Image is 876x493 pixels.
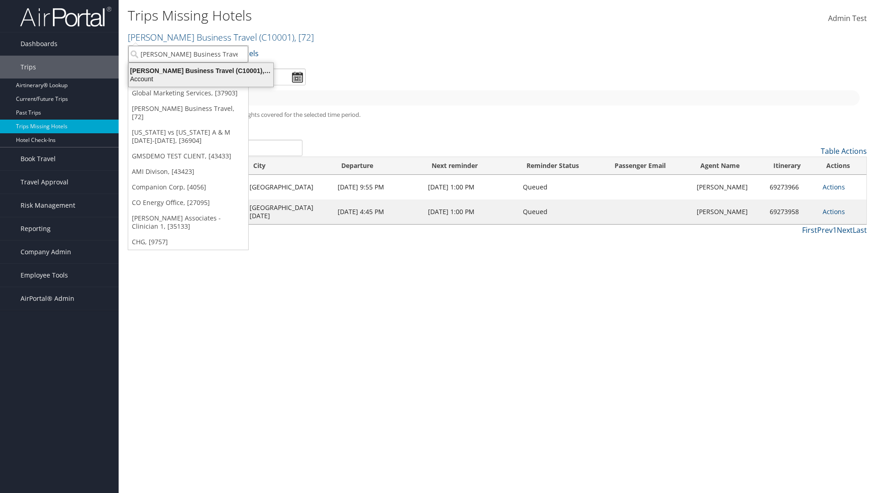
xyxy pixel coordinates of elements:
span: Dashboards [21,32,57,55]
span: Book Travel [21,147,56,170]
a: Actions [823,183,845,191]
h1: Trips Missing Hotels [128,6,620,25]
a: Global Marketing Services, [37903] [128,85,248,101]
a: Next [837,225,853,235]
td: [DATE] 4:45 PM [333,199,423,224]
th: Agent Name [692,157,765,175]
td: Queued [518,199,606,224]
td: [DATE] 1:00 PM [423,175,518,199]
span: Employee Tools [21,264,68,287]
th: Reminder Status [518,157,606,175]
a: Prev [817,225,833,235]
a: [US_STATE] vs [US_STATE] A & M [DATE]-[DATE], [36904] [128,125,248,148]
th: City: activate to sort column ascending [245,157,333,175]
th: Itinerary [765,157,818,175]
td: Queued [518,175,606,199]
a: [PERSON_NAME] Associates - Clinician 1, [35133] [128,210,248,234]
a: [PERSON_NAME] Business Travel, [72] [128,101,248,125]
th: Actions [818,157,866,175]
a: CHG, [9757] [128,234,248,250]
span: Reporting [21,217,51,240]
h5: * progress bar represents overnights covered for the selected time period. [135,110,860,119]
a: First [802,225,817,235]
td: [DATE] 9:55 PM [333,175,423,199]
a: Actions [823,207,845,216]
td: [PERSON_NAME] [692,175,765,199]
div: Account [123,75,279,83]
span: Trips [21,56,36,79]
td: [GEOGRAPHIC_DATA] [245,175,333,199]
th: Passenger Email: activate to sort column ascending [606,157,692,175]
th: Departure: activate to sort column ascending [333,157,423,175]
td: [DATE] 1:00 PM [423,199,518,224]
p: Filter: [128,48,620,60]
a: [PERSON_NAME] Business Travel [128,31,314,43]
span: Admin Test [828,13,867,23]
input: Search Accounts [128,46,248,63]
a: Companion Corp, [4056] [128,179,248,195]
div: [PERSON_NAME] Business Travel (C10001), [72] [123,67,279,75]
a: 1 [833,225,837,235]
th: Next reminder [423,157,518,175]
td: [PERSON_NAME] [692,199,765,224]
span: , [ 72 ] [294,31,314,43]
span: ( C10001 ) [259,31,294,43]
td: [GEOGRAPHIC_DATA][DATE] [245,199,333,224]
img: airportal-logo.png [20,6,111,27]
a: CO Energy Office, [27095] [128,195,248,210]
span: AirPortal® Admin [21,287,74,310]
a: GMSDEMO TEST CLIENT, [43433] [128,148,248,164]
td: 69273966 [765,175,818,199]
span: Risk Management [21,194,75,217]
a: Table Actions [821,146,867,156]
a: Admin Test [828,5,867,33]
td: 69273958 [765,199,818,224]
a: AMI Divison, [43423] [128,164,248,179]
span: Travel Approval [21,171,68,194]
a: Last [853,225,867,235]
span: Company Admin [21,241,71,263]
